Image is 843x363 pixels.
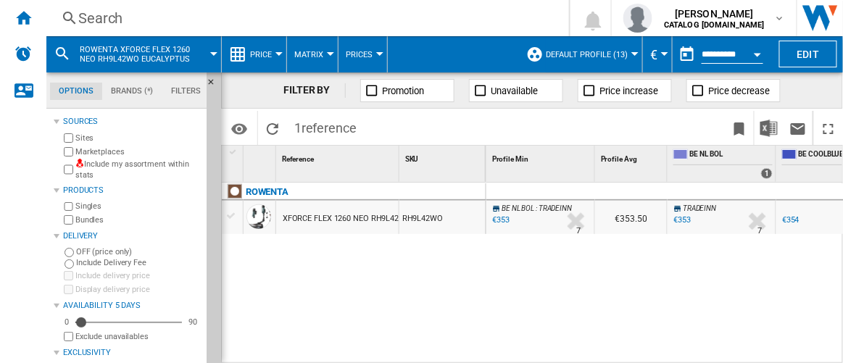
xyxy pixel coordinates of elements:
[760,120,778,137] img: excel-24x24.png
[102,83,162,100] md-tab-item: Brands (*)
[65,259,74,269] input: Include Delivery Fee
[600,85,659,96] span: Price increase
[650,47,657,62] span: €
[246,183,288,201] div: Click to filter on that brand
[75,159,201,181] label: Include my assortment within stats
[77,36,208,72] button: ROWENTA XFORCE FLEX 1260 NEO RH9L42WO EUCALYPTUS
[576,224,581,238] div: Delivery Time : 7 days
[782,215,800,225] div: €354
[346,36,380,72] button: Prices
[77,45,194,64] span: ROWENTA XFORCE FLEX 1260 NEO RH9L42WO EUCALYPTUS
[546,36,635,72] button: Default profile (13)
[54,36,214,72] div: ROWENTA XFORCE FLEX 1260 NEO RH9L42WO EUCALYPTUS
[14,45,32,62] img: alerts-logo.svg
[75,315,182,330] md-slider: Availability
[489,146,594,168] div: Profile Min Sort None
[780,213,800,228] div: €354
[64,332,73,341] input: Display delivery price
[598,146,667,168] div: Profile Avg Sort None
[76,246,201,257] label: OFF (price only)
[709,85,771,96] span: Price decrease
[75,270,201,281] label: Include delivery price
[185,317,201,327] div: 90
[75,331,201,342] label: Exclude unavailables
[50,83,102,100] md-tab-item: Options
[761,168,773,179] div: 1 offers sold by BE NL BOL
[294,36,331,72] button: Matrix
[546,50,628,59] span: Default profile (13)
[383,85,425,96] span: Promotion
[598,146,667,168] div: Sort None
[725,111,754,145] button: Bookmark this report
[282,155,314,163] span: Reference
[63,116,201,128] div: Sources
[162,83,209,100] md-tab-item: Filters
[755,111,784,145] button: Download in Excel
[670,146,776,182] div: BE NL BOL 1 offers sold by BE NL BOL
[492,155,528,163] span: Profile Min
[64,215,73,225] input: Bundles
[683,204,716,212] span: TRADEINN
[526,36,635,72] div: Default profile (13)
[536,204,572,212] span: : TRADEINN
[64,202,73,212] input: Singles
[250,50,272,59] span: Price
[279,146,399,168] div: Sort None
[402,146,486,168] div: Sort None
[489,146,594,168] div: Sort None
[207,72,224,99] button: Hide
[258,111,287,145] button: Reload
[294,50,323,59] span: Matrix
[744,39,771,65] button: Open calendar
[64,133,73,143] input: Sites
[75,214,201,225] label: Bundles
[283,202,462,235] div: XFORCE FLEX 1260 NEO RH9L42WO EUCALYPTUS
[287,111,364,141] span: 1
[75,146,201,157] label: Marketplaces
[664,7,765,21] span: [PERSON_NAME]
[225,115,254,141] button: Options
[64,271,73,280] input: Include delivery price
[75,133,201,143] label: Sites
[63,230,201,242] div: Delivery
[650,36,665,72] button: €
[502,204,534,212] span: BE NL BOL
[671,213,691,228] div: €353
[490,213,510,228] div: Last updated : Thursday, 18 September 2025 05:04
[664,20,765,30] b: CATALOG [DOMAIN_NAME]
[283,83,345,98] div: FILTER BY
[690,149,773,162] span: BE NL BOL
[246,146,275,168] div: Sort None
[61,317,72,327] div: 0
[346,50,373,59] span: Prices
[63,300,201,312] div: Availability 5 Days
[601,155,637,163] span: Profile Avg
[405,155,419,163] span: SKU
[673,215,691,225] div: €353
[399,201,486,234] div: RH9L42WO
[229,36,279,72] div: Price
[279,146,399,168] div: Reference Sort None
[63,185,201,196] div: Products
[779,41,837,67] button: Edit
[78,8,531,28] div: Search
[469,79,563,102] button: Unavailable
[75,159,84,167] img: mysite-not-bg-18x18.png
[65,248,74,257] input: OFF (price only)
[673,40,702,69] button: md-calendar
[491,85,539,96] span: Unavailable
[402,146,486,168] div: SKU Sort None
[814,111,843,145] button: Maximize
[578,79,672,102] button: Price increase
[75,284,201,295] label: Display delivery price
[686,79,781,102] button: Price decrease
[643,36,673,72] md-menu: Currency
[784,111,813,145] button: Send this report by email
[250,36,279,72] button: Price
[64,285,73,294] input: Display delivery price
[64,161,73,179] input: Include my assortment within stats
